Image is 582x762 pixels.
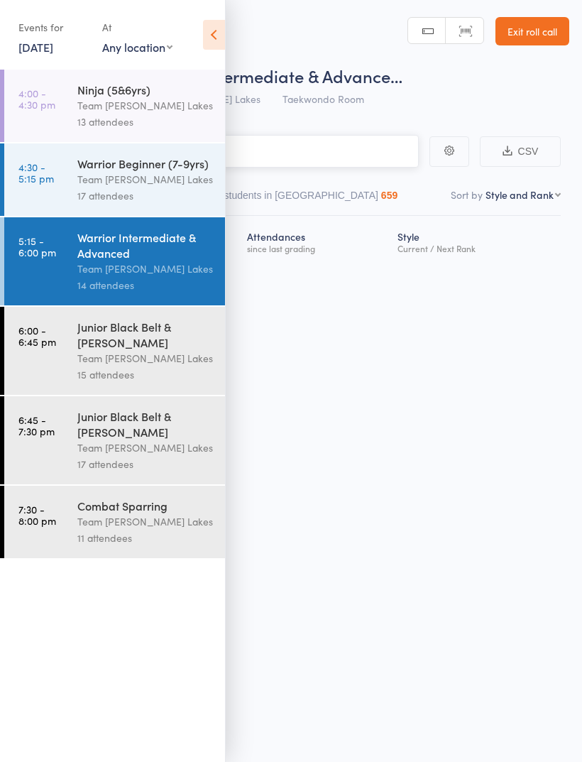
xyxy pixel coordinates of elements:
[4,396,225,484] a: 6:45 -7:30 pmJunior Black Belt & [PERSON_NAME]Team [PERSON_NAME] Lakes17 attendees
[77,530,213,546] div: 11 attendees
[77,261,213,277] div: Team [PERSON_NAME] Lakes
[77,350,213,366] div: Team [PERSON_NAME] Lakes
[18,504,56,526] time: 7:30 - 8:00 pm
[197,183,398,215] button: Other students in [GEOGRAPHIC_DATA]659
[77,82,213,97] div: Ninja (5&6yrs)
[77,456,213,472] div: 17 attendees
[102,16,172,39] div: At
[282,92,364,106] span: Taekwondo Room
[485,187,554,202] div: Style and Rank
[77,229,213,261] div: Warrior Intermediate & Advanced
[381,190,397,201] div: 659
[18,235,56,258] time: 5:15 - 6:00 pm
[77,277,213,293] div: 14 attendees
[18,16,88,39] div: Events for
[4,217,225,305] a: 5:15 -6:00 pmWarrior Intermediate & AdvancedTeam [PERSON_NAME] Lakes14 attendees
[77,319,213,350] div: Junior Black Belt & [PERSON_NAME]
[18,39,53,55] a: [DATE]
[4,143,225,216] a: 4:30 -5:15 pmWarrior Beginner (7-9yrs)Team [PERSON_NAME] Lakes17 attendees
[18,87,55,110] time: 4:00 - 4:30 pm
[392,222,561,260] div: Style
[77,156,213,171] div: Warrior Beginner (7-9yrs)
[18,414,55,437] time: 6:45 - 7:30 pm
[77,440,213,456] div: Team [PERSON_NAME] Lakes
[77,513,213,530] div: Team [PERSON_NAME] Lakes
[397,244,555,253] div: Current / Next Rank
[4,70,225,142] a: 4:00 -4:30 pmNinja (5&6yrs)Team [PERSON_NAME] Lakes13 attendees
[18,161,54,184] time: 4:30 - 5:15 pm
[4,486,225,558] a: 7:30 -8:00 pmCombat SparringTeam [PERSON_NAME] Lakes11 attendees
[247,244,386,253] div: since last grading
[77,366,213,383] div: 15 attendees
[451,187,483,202] label: Sort by
[77,498,213,513] div: Combat Sparring
[102,39,172,55] div: Any location
[77,408,213,440] div: Junior Black Belt & [PERSON_NAME]
[495,17,569,45] a: Exit roll call
[77,171,213,187] div: Team [PERSON_NAME] Lakes
[241,222,392,260] div: Atten­dances
[480,136,561,167] button: CSV
[77,187,213,204] div: 17 attendees
[18,325,56,347] time: 6:00 - 6:45 pm
[77,114,213,130] div: 13 attendees
[77,97,213,114] div: Team [PERSON_NAME] Lakes
[4,307,225,395] a: 6:00 -6:45 pmJunior Black Belt & [PERSON_NAME]Team [PERSON_NAME] Lakes15 attendees
[141,64,402,87] span: Warrior Intermediate & Advance…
